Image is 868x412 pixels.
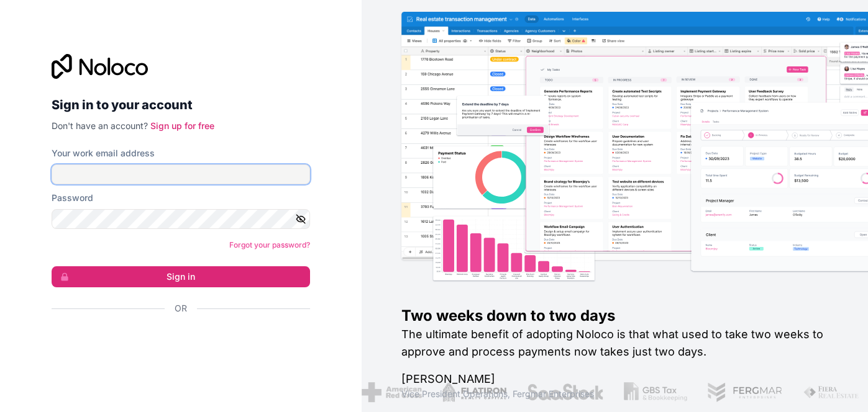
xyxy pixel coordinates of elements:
[229,240,310,249] a: Forgot your password?
[52,164,310,184] input: Email address
[401,388,828,400] h1: Vice President Operations , Fergmar Enterprises
[390,382,455,402] img: /assets/flatiron-C8eUkumj.png
[52,94,310,116] h2: Sign in to your account
[175,302,187,315] span: Or
[52,147,155,159] label: Your work email address
[401,306,828,326] h1: Two weeks down to two days
[52,266,310,287] button: Sign in
[310,382,370,402] img: /assets/american-red-cross-BAupjrZR.png
[52,209,310,229] input: Password
[401,326,828,361] h2: The ultimate benefit of adopting Noloco is that what used to take two weeks to approve and proces...
[150,120,214,131] a: Sign up for free
[45,328,306,356] iframe: Sign in with Google Button
[401,370,828,388] h1: [PERSON_NAME]
[52,192,93,204] label: Password
[52,120,148,131] span: Don't have an account?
